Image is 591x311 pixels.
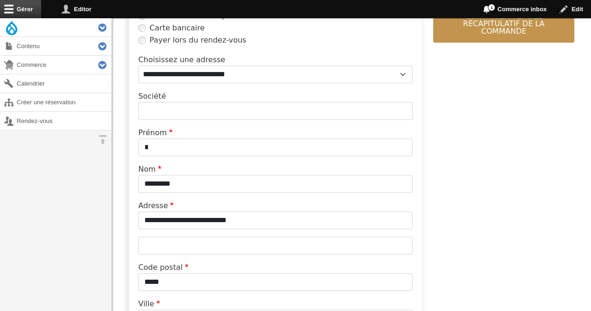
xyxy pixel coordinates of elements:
label: Ville [138,298,162,310]
label: Société [138,91,166,102]
label: Code postal [138,262,190,273]
label: Payer lors du rendez-vous [150,35,246,46]
button: Orientation horizontale [93,130,112,149]
span: 1 [488,4,495,11]
button: Continuer vers le récapitulatif de la commande [433,5,574,43]
label: Choisissez une adresse [138,54,225,65]
label: Adresse [138,200,176,211]
label: Prénom [138,127,175,138]
label: Nom [138,164,164,175]
label: Carte bancaire [150,22,205,34]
